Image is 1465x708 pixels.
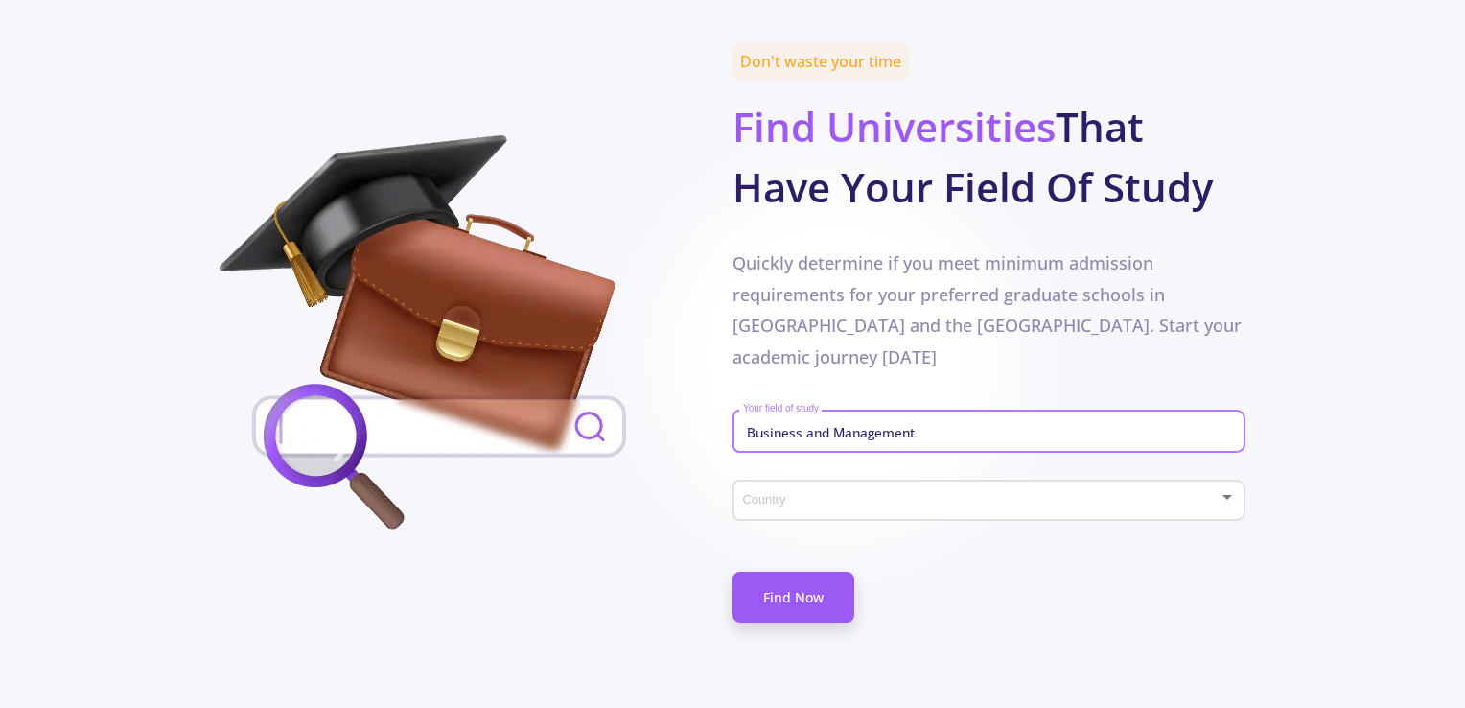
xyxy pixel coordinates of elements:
b: That Have Your Field Of Study [732,99,1213,214]
span: Find Universities [732,99,1056,153]
span: Quickly determine if you meet minimum admission requirements for your preferred graduate schools ... [732,251,1242,367]
img: field [220,135,660,538]
a: Find Now [732,572,854,623]
span: Don't waste your time [732,43,909,80]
